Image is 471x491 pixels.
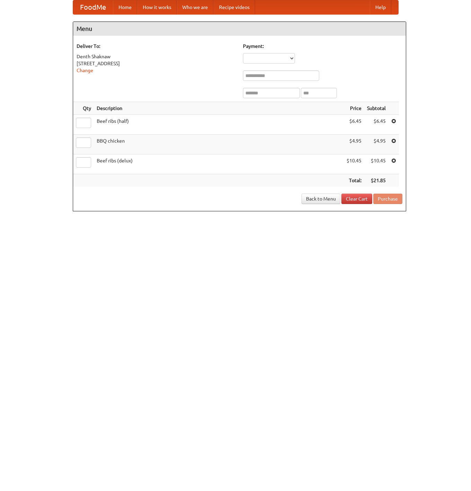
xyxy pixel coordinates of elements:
[77,53,236,60] div: Denth Shaknaw
[364,174,389,187] th: $21.85
[94,115,344,135] td: Beef ribs (half)
[213,0,255,14] a: Recipe videos
[73,0,113,14] a: FoodMe
[364,135,389,154] td: $4.95
[364,102,389,115] th: Subtotal
[94,102,344,115] th: Description
[77,68,93,73] a: Change
[94,135,344,154] td: BBQ chicken
[243,43,402,50] h5: Payment:
[177,0,213,14] a: Who we are
[344,135,364,154] td: $4.95
[77,43,236,50] h5: Deliver To:
[302,194,340,204] a: Back to Menu
[341,194,372,204] a: Clear Cart
[344,115,364,135] td: $6.45
[73,102,94,115] th: Qty
[344,102,364,115] th: Price
[373,194,402,204] button: Purchase
[344,174,364,187] th: Total:
[137,0,177,14] a: How it works
[113,0,137,14] a: Home
[94,154,344,174] td: Beef ribs (delux)
[364,154,389,174] td: $10.45
[364,115,389,135] td: $6.45
[370,0,391,14] a: Help
[73,22,406,36] h4: Menu
[77,60,236,67] div: [STREET_ADDRESS]
[344,154,364,174] td: $10.45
